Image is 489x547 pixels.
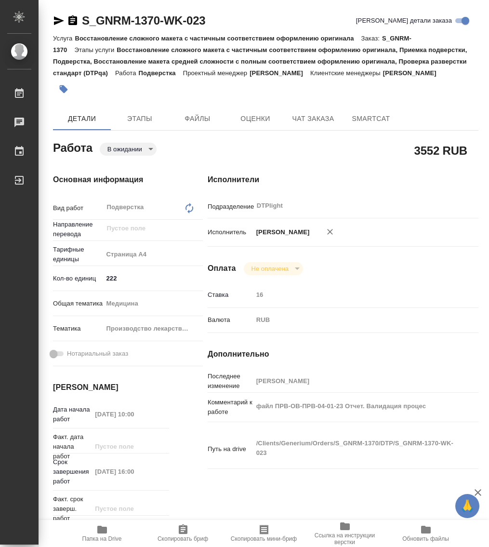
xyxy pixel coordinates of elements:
[250,69,310,77] p: [PERSON_NAME]
[414,142,467,159] h2: 3552 RUB
[249,265,291,273] button: Не оплачена
[115,69,139,77] p: Работа
[53,35,75,42] p: Услуга
[356,16,452,26] span: [PERSON_NAME] детали заказа
[53,174,169,186] h4: Основная информация
[208,372,253,391] p: Последнее изменение
[253,398,456,414] textarea: файл ПРВ-ОВ-ПРВ-04-01-23 Отчет. Валидация процес
[53,274,103,283] p: Кол-во единиц
[459,496,476,516] span: 🙏
[208,398,253,417] p: Комментарий к работе
[103,295,203,312] div: Медицина
[253,288,456,302] input: Пустое поле
[208,227,253,237] p: Исполнитель
[253,374,456,388] input: Пустое поле
[385,520,466,547] button: Обновить файлы
[383,69,444,77] p: [PERSON_NAME]
[117,113,163,125] span: Этапы
[208,263,236,274] h4: Оплата
[455,494,479,518] button: 🙏
[106,223,180,234] input: Пустое поле
[103,246,203,263] div: Страница А4
[208,315,253,325] p: Валюта
[208,202,253,212] p: Подразделение
[103,271,203,285] input: ✎ Введи что-нибудь
[105,145,145,153] button: В ожидании
[53,457,92,486] p: Срок завершения работ
[53,138,93,156] h2: Работа
[253,227,310,237] p: [PERSON_NAME]
[75,35,361,42] p: Восстановление сложного макета с частичным соответствием оформлению оригинала
[67,349,128,359] span: Нотариальный заказ
[290,113,336,125] span: Чат заказа
[208,290,253,300] p: Ставка
[82,14,205,27] a: S_GNRM-1370-WK-023
[92,502,169,516] input: Пустое поле
[53,245,103,264] p: Тарифные единицы
[231,535,297,542] span: Скопировать мини-бриф
[53,299,103,308] p: Общая тематика
[174,113,221,125] span: Файлы
[100,143,157,156] div: В ожидании
[143,520,224,547] button: Скопировать бриф
[74,46,117,53] p: Этапы услуги
[348,113,394,125] span: SmartCat
[53,494,92,523] p: Факт. срок заверш. работ
[53,432,92,461] p: Факт. дата начала работ
[310,532,380,546] span: Ссылка на инструкции верстки
[158,535,208,542] span: Скопировать бриф
[53,203,103,213] p: Вид работ
[82,535,122,542] span: Папка на Drive
[92,465,169,479] input: Пустое поле
[53,15,65,27] button: Скопировать ссылку для ЯМессенджера
[53,324,103,334] p: Тематика
[253,435,456,461] textarea: /Clients/Generium/Orders/S_GNRM-1370/DTP/S_GNRM-1370-WK-023
[183,69,250,77] p: Проектный менеджер
[319,221,341,242] button: Удалить исполнителя
[310,69,383,77] p: Клиентские менеджеры
[62,520,143,547] button: Папка на Drive
[92,407,169,421] input: Пустое поле
[253,312,456,328] div: RUB
[53,220,103,239] p: Направление перевода
[67,15,79,27] button: Скопировать ссылку
[53,405,92,424] p: Дата начала работ
[232,113,278,125] span: Оценки
[208,348,478,360] h4: Дополнительно
[59,113,105,125] span: Детали
[208,444,253,454] p: Путь на drive
[53,79,74,100] button: Добавить тэг
[139,69,183,77] p: Подверстка
[304,520,385,547] button: Ссылка на инструкции верстки
[402,535,449,542] span: Обновить файлы
[208,174,478,186] h4: Исполнители
[53,46,467,77] p: Восстановление сложного макета с частичным соответствием оформлению оригинала, Приемка подверстки...
[92,440,169,454] input: Пустое поле
[224,520,304,547] button: Скопировать мини-бриф
[103,320,203,337] div: Производство лекарственных препаратов
[244,262,303,275] div: В ожидании
[361,35,382,42] p: Заказ:
[53,382,169,393] h4: [PERSON_NAME]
